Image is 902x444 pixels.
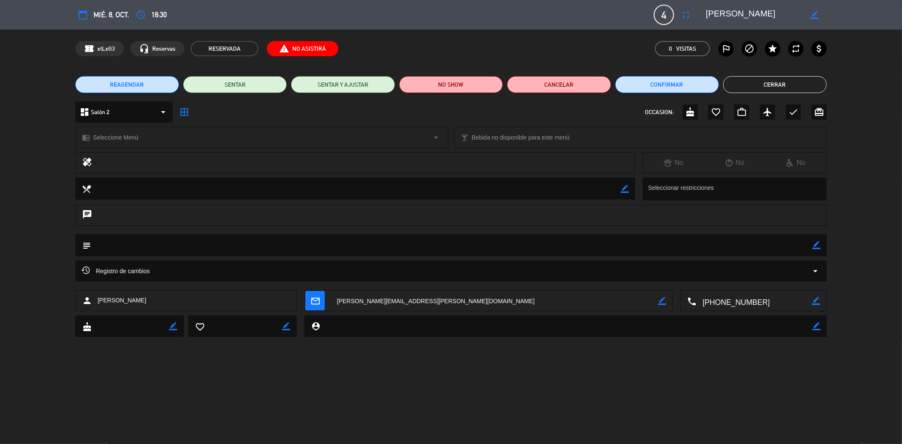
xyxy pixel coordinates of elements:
[310,296,320,305] i: mail_outline
[80,107,90,117] i: dashboard
[788,107,798,117] i: check
[507,76,611,93] button: Cancelar
[97,44,115,54] span: xtLxG3
[643,157,704,168] div: No
[765,157,826,168] div: No
[267,41,338,56] span: No Asistirá
[98,296,146,305] span: [PERSON_NAME]
[78,10,88,20] i: calendar_today
[621,185,629,193] i: border_color
[84,44,94,54] span: confirmation_number
[82,266,150,276] span: Registro de cambios
[768,44,778,54] i: star
[282,322,290,330] i: border_color
[169,322,177,330] i: border_color
[472,133,570,143] span: Bebida no disponible para este menú
[93,133,138,143] span: Seleccione Menú
[810,266,820,276] i: arrow_drop_down
[814,44,824,54] i: attach_money
[431,132,441,143] i: arrow_drop_down
[110,80,144,89] span: REAGENDAR
[812,297,820,305] i: border_color
[685,107,695,117] i: cake
[676,44,696,54] em: Visitas
[82,157,92,169] i: healing
[762,107,773,117] i: airplanemode_active
[82,134,90,142] i: chrome_reader_mode
[814,107,824,117] i: card_giftcard
[75,7,90,22] button: calendar_today
[791,44,801,54] i: repeat
[183,76,287,93] button: SENTAR
[195,322,204,331] i: favorite_border
[91,107,110,117] span: Salón 2
[687,296,696,306] i: local_phone
[721,44,731,54] i: outlined_flag
[681,10,691,20] i: fullscreen
[152,44,175,54] span: Reservas
[191,41,258,56] span: RESERVADA
[136,10,146,20] i: access_time
[811,11,819,19] i: border_color
[678,7,694,22] button: fullscreen
[279,44,289,54] i: report_problem
[461,134,469,142] i: local_bar
[311,321,320,331] i: person_pin
[812,241,820,249] i: border_color
[654,5,674,25] span: 4
[291,76,395,93] button: SENTAR Y AJUSTAR
[669,44,672,54] span: 0
[151,9,167,21] span: 18:30
[82,184,91,193] i: local_dining
[399,76,503,93] button: NO SHOW
[723,76,827,93] button: Cerrar
[82,296,92,306] i: person
[615,76,719,93] button: Confirmar
[82,322,91,331] i: cake
[82,241,91,250] i: subject
[75,76,179,93] button: REAGENDAR
[704,157,765,168] div: No
[93,9,129,21] span: mié. 8, oct.
[645,107,674,117] span: OCCASION:
[133,7,148,22] button: access_time
[139,44,149,54] i: headset_mic
[711,107,721,117] i: favorite_border
[82,209,92,221] i: chat
[179,107,189,117] i: border_all
[658,297,666,305] i: border_color
[737,107,747,117] i: work_outline
[812,322,820,330] i: border_color
[744,44,754,54] i: block
[158,107,168,117] i: arrow_drop_down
